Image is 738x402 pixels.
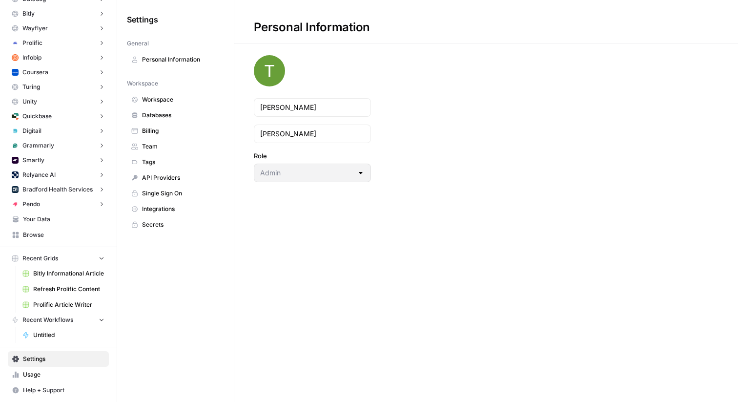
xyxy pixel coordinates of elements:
img: 8r7vcgjp7k596450bh7nfz5jb48j [12,171,19,178]
img: 1rmbdh83liigswmnvqyaq31zy2bw [12,69,19,76]
a: Integrations [127,201,224,217]
span: Coursera [22,68,48,77]
span: Tags [142,158,220,167]
a: Your Data [8,212,109,227]
a: Personal Information [127,52,224,67]
span: Billing [142,127,220,135]
button: Wayflyer [8,21,109,36]
a: Team [127,139,224,154]
span: Grammarly [22,141,54,150]
span: Relyance AI [22,170,56,179]
span: Recent Grids [22,254,58,263]
span: Bradford Health Services [22,185,93,194]
span: Untitled [33,331,104,339]
span: Smartly [22,156,44,165]
button: Infobip [8,50,109,65]
button: Coursera [8,65,109,80]
span: Unity [22,97,37,106]
span: Prolific Article Writer [33,300,104,309]
img: piswy9vrvpur08uro5cr7jpu448u [12,201,19,208]
span: Workspace [142,95,220,104]
button: Help + Support [8,382,109,398]
span: Infobip [22,53,41,62]
span: Workspace [127,79,158,88]
button: Smartly [8,153,109,168]
a: Prolific Article Writer [18,297,109,313]
span: General [127,39,149,48]
button: Prolific [8,36,109,50]
span: Team [142,142,220,151]
a: Tags [127,154,224,170]
span: Turing [22,83,40,91]
img: e96rwc90nz550hm4zzehfpz0of55 [12,54,19,61]
img: fan0pbaj1h6uk31gyhtjyk7uzinz [12,40,19,46]
a: Billing [127,123,224,139]
span: Secrets [142,220,220,229]
span: Help + Support [23,386,104,395]
a: Databases [127,107,224,123]
a: Untitled [18,327,109,343]
button: Bradford Health Services [8,182,109,197]
div: Personal Information [234,20,389,35]
span: Recent Workflows [22,316,73,324]
a: Refresh Prolific Content [18,281,109,297]
button: Digitail [8,124,109,138]
span: Browse [23,231,104,239]
span: Pendo [22,200,40,209]
a: Settings [8,351,109,367]
span: Bitly Informational Article [33,269,104,278]
a: Workspace [127,92,224,107]
img: avatar [254,55,285,86]
button: Recent Workflows [8,313,109,327]
span: Bitly [22,9,35,18]
span: Quickbase [22,112,52,121]
img: pf0m9uptbb5lunep0ouiqv2syuku [12,157,19,164]
img: su6rzb6ooxtlguexw0i7h3ek2qys [12,113,19,120]
span: Databases [142,111,220,120]
span: Integrations [142,205,220,213]
a: Bitly Informational Article [18,266,109,281]
a: Usage [8,367,109,382]
span: Digitail [22,127,41,135]
button: Quickbase [8,109,109,124]
a: Single Sign On [127,186,224,201]
a: Secrets [127,217,224,233]
span: Refresh Prolific Content [33,285,104,294]
span: Your Data [23,215,104,224]
span: Usage [23,370,104,379]
label: Role [254,151,371,161]
button: Pendo [8,197,109,212]
span: API Providers [142,173,220,182]
button: Grammarly [8,138,109,153]
a: Browse [8,227,109,243]
img: 0xotxkj32g9ill9ld0jvwrjjfnpj [12,186,19,193]
a: API Providers [127,170,224,186]
span: Settings [127,14,158,25]
img: 6qj8gtflwv87ps1ofr2h870h2smq [12,142,19,149]
span: Single Sign On [142,189,220,198]
button: Relyance AI [8,168,109,182]
span: Personal Information [142,55,220,64]
span: Wayflyer [22,24,48,33]
button: Bitly [8,6,109,21]
span: Prolific [22,39,42,47]
button: Turing [8,80,109,94]
img: 21cqirn3y8po2glfqu04segrt9y0 [12,127,19,134]
span: Settings [23,355,104,363]
button: Unity [8,94,109,109]
button: Recent Grids [8,251,109,266]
